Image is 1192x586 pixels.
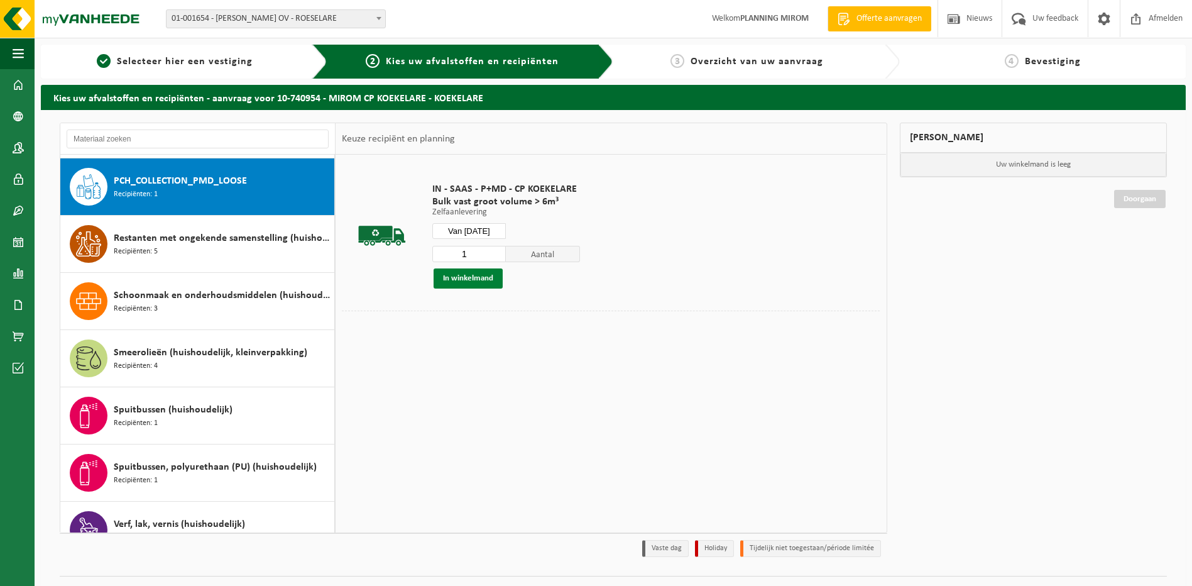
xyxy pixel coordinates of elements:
li: Tijdelijk niet toegestaan/période limitée [740,540,881,557]
span: Recipiënten: 1 [114,475,158,487]
span: Bevestiging [1025,57,1081,67]
button: Smeerolieën (huishoudelijk, kleinverpakking) Recipiënten: 4 [60,330,335,387]
span: 4 [1005,54,1019,68]
a: Offerte aanvragen [828,6,931,31]
li: Holiday [695,540,734,557]
span: Aantal [506,246,580,262]
span: Offerte aanvragen [853,13,925,25]
a: 1Selecteer hier een vestiging [47,54,302,69]
input: Materiaal zoeken [67,130,329,148]
div: [PERSON_NAME] [900,123,1167,153]
span: 01-001654 - MIROM ROESELARE OV - ROESELARE [167,10,385,28]
span: Bulk vast groot volume > 6m³ [432,196,580,208]
span: Recipiënten: 4 [114,360,158,372]
span: Restanten met ongekende samenstelling (huishoudelijk) [114,231,331,246]
span: IN - SAAS - P+MD - CP KOEKELARE [432,183,580,196]
span: Spuitbussen (huishoudelijk) [114,402,232,417]
p: Zelfaanlevering [432,208,580,217]
button: Schoonmaak en onderhoudsmiddelen (huishoudelijk) Recipiënten: 3 [60,273,335,330]
span: PCH_COLLECTION_PMD_LOOSE [114,174,247,189]
button: Restanten met ongekende samenstelling (huishoudelijk) Recipiënten: 5 [60,216,335,273]
strong: PLANNING MIROM [740,14,809,23]
h2: Kies uw afvalstoffen en recipiënten - aanvraag voor 10-740954 - MIROM CP KOEKELARE - KOEKELARE [41,85,1186,109]
span: 3 [670,54,684,68]
span: Verf, lak, vernis (huishoudelijk) [114,517,245,532]
span: Smeerolieën (huishoudelijk, kleinverpakking) [114,345,307,360]
button: Verf, lak, vernis (huishoudelijk) Recipiënten: 3 [60,502,335,559]
button: PCH_COLLECTION_PMD_LOOSE Recipiënten: 1 [60,158,335,216]
span: Recipiënten: 1 [114,189,158,201]
span: Recipiënten: 1 [114,417,158,429]
button: Spuitbussen (huishoudelijk) Recipiënten: 1 [60,387,335,445]
button: In winkelmand [434,268,503,289]
span: Spuitbussen, polyurethaan (PU) (huishoudelijk) [114,460,317,475]
span: 1 [97,54,111,68]
button: Spuitbussen, polyurethaan (PU) (huishoudelijk) Recipiënten: 1 [60,445,335,502]
span: Schoonmaak en onderhoudsmiddelen (huishoudelijk) [114,288,331,303]
span: Recipiënten: 3 [114,532,158,544]
a: Doorgaan [1114,190,1166,208]
span: Overzicht van uw aanvraag [691,57,823,67]
input: Selecteer datum [432,223,506,239]
span: Kies uw afvalstoffen en recipiënten [386,57,559,67]
span: Recipiënten: 3 [114,303,158,315]
span: 01-001654 - MIROM ROESELARE OV - ROESELARE [166,9,386,28]
span: 2 [366,54,380,68]
div: Keuze recipiënt en planning [336,123,461,155]
li: Vaste dag [642,540,689,557]
span: Selecteer hier een vestiging [117,57,253,67]
span: Recipiënten: 5 [114,246,158,258]
p: Uw winkelmand is leeg [900,153,1167,177]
